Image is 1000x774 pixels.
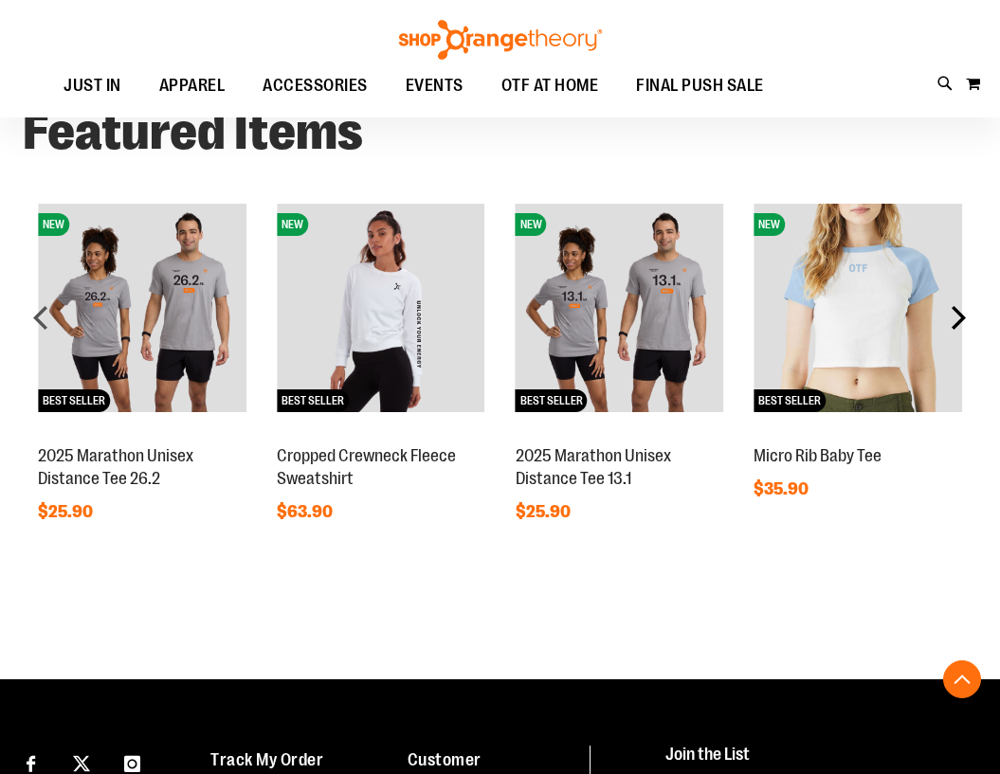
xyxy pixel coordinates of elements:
img: 2025 Marathon Unisex Distance Tee 13.1 [516,204,724,412]
div: prev [23,298,61,336]
a: JUST IN [45,64,140,108]
a: EVENTS [387,64,482,108]
img: 2025 Marathon Unisex Distance Tee 26.2 [38,204,246,412]
img: Micro Rib Baby Tee [754,204,962,412]
span: $25.90 [516,502,573,521]
img: Twitter [73,755,90,772]
button: Back To Top [943,660,981,698]
span: BEST SELLER [516,389,588,412]
span: $35.90 [754,479,811,498]
a: 2025 Marathon Unisex Distance Tee 26.2NEWBEST SELLER [38,425,246,441]
a: 2025 Marathon Unisex Distance Tee 13.1 [516,446,671,488]
a: OTF AT HOME [482,64,618,108]
span: NEW [277,213,308,236]
span: ACCESSORIES [263,64,368,107]
span: FINAL PUSH SALE [636,64,764,107]
span: NEW [754,213,785,236]
a: Cropped Crewneck Fleece SweatshirtNEWBEST SELLER [277,425,485,441]
strong: Featured Items [23,102,363,161]
a: Micro Rib Baby Tee [754,446,882,465]
span: NEW [38,213,69,236]
a: 2025 Marathon Unisex Distance Tee 13.1NEWBEST SELLER [516,425,724,441]
span: BEST SELLER [754,389,826,412]
span: JUST IN [64,64,121,107]
span: BEST SELLER [277,389,349,412]
span: $63.90 [277,502,336,521]
span: APPAREL [159,64,226,107]
a: FINAL PUSH SALE [617,64,783,108]
a: Track My Order [210,750,323,769]
span: OTF AT HOME [501,64,599,107]
span: NEW [516,213,547,236]
img: Cropped Crewneck Fleece Sweatshirt [277,204,485,412]
a: 2025 Marathon Unisex Distance Tee 26.2 [38,446,193,488]
a: ACCESSORIES [244,64,387,108]
span: $25.90 [38,502,96,521]
a: APPAREL [140,64,245,108]
img: Shop Orangetheory [396,20,605,60]
a: Cropped Crewneck Fleece Sweatshirt [277,446,456,488]
a: Micro Rib Baby TeeNEWBEST SELLER [754,425,962,441]
div: next [939,298,977,336]
span: BEST SELLER [38,389,110,412]
span: EVENTS [406,64,464,107]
